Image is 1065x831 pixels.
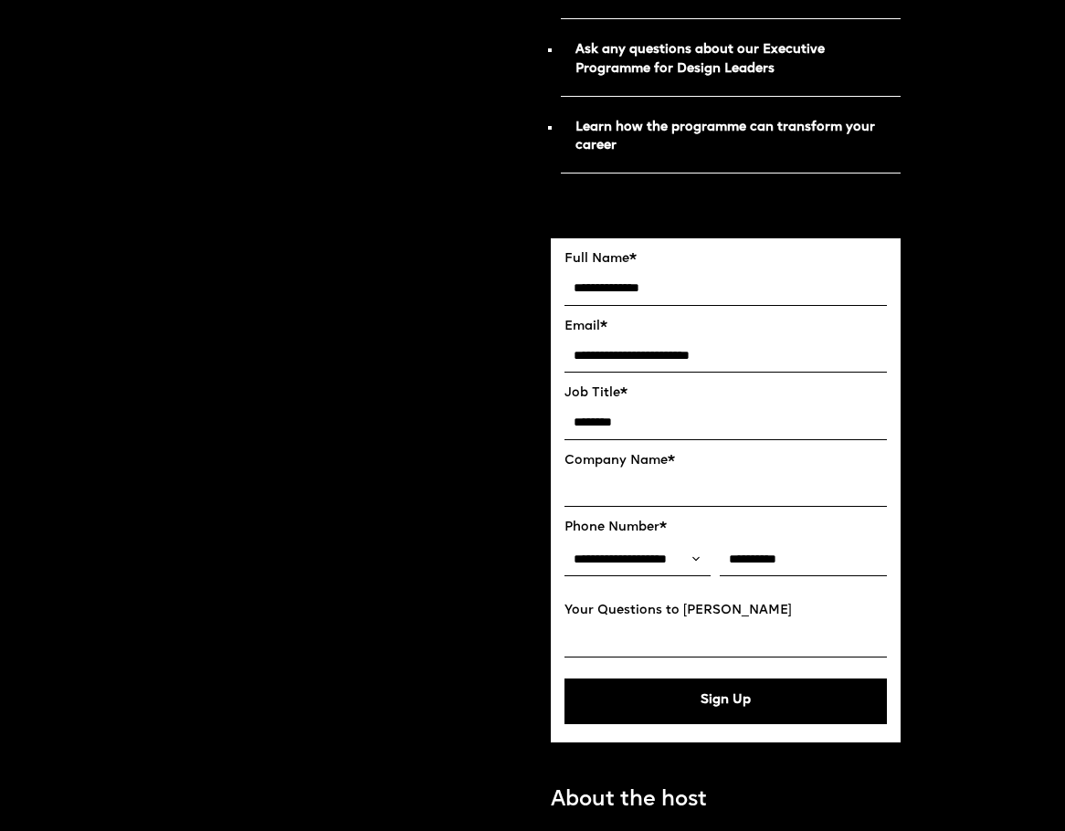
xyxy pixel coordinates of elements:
[575,44,825,75] strong: Ask any questions about our Executive Programme for Design Leaders
[564,386,887,402] label: Job Title
[551,785,707,817] p: About the host
[564,252,887,268] label: Full Name
[564,678,887,724] button: Sign Up
[564,604,887,619] label: Your Questions to [PERSON_NAME]
[575,121,875,153] strong: Learn how the programme can transform your career
[564,320,887,335] label: Email
[564,454,887,469] label: Company Name
[564,521,887,536] label: Phone Number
